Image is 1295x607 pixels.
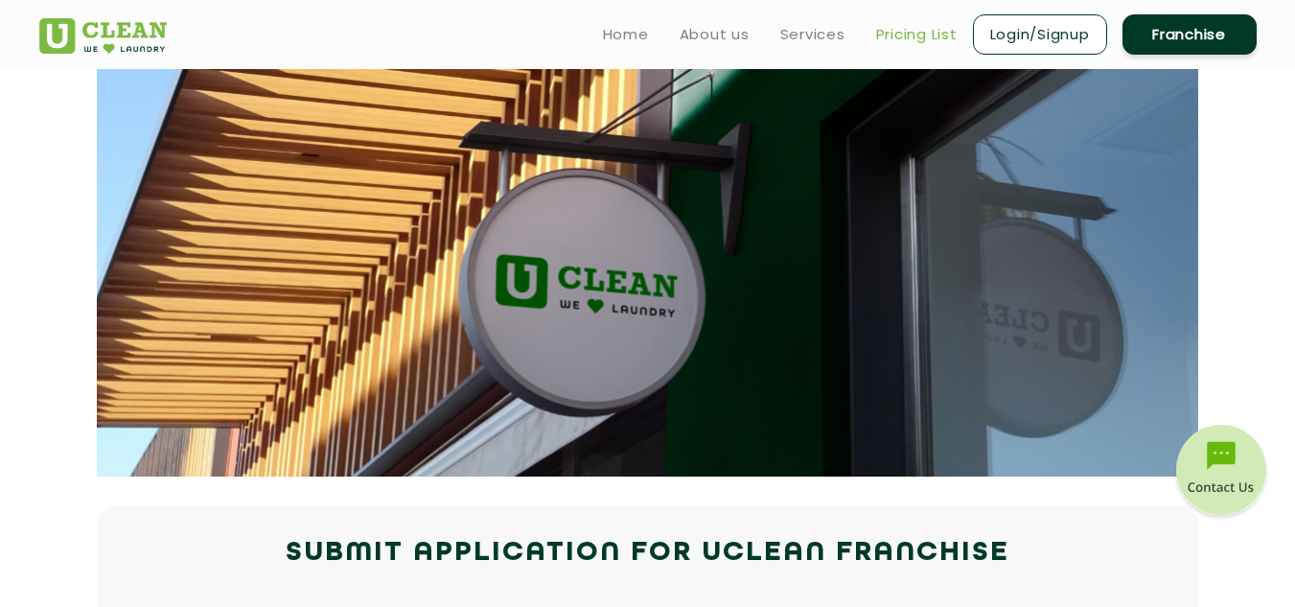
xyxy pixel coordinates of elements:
[603,23,649,46] a: Home
[680,23,750,46] a: About us
[39,530,1257,576] h2: Submit Application for UCLEAN FRANCHISE
[973,14,1107,55] a: Login/Signup
[1122,14,1257,55] a: Franchise
[1173,425,1269,521] img: contact-btn
[876,23,958,46] a: Pricing List
[780,23,845,46] a: Services
[39,18,167,54] img: UClean Laundry and Dry Cleaning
